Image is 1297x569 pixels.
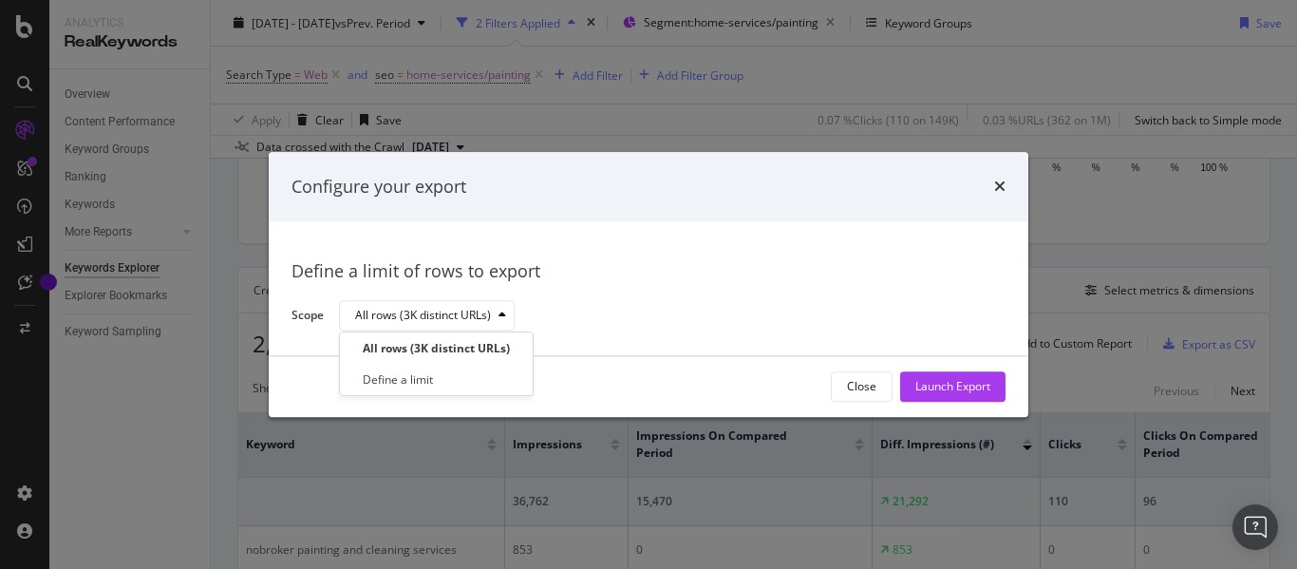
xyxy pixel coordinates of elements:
[1232,504,1278,550] div: Open Intercom Messenger
[831,371,893,402] button: Close
[339,301,515,332] button: All rows (3K distinct URLs)
[355,311,491,322] div: All rows (3K distinct URLs)
[291,260,1006,285] div: Define a limit of rows to export
[363,340,510,356] div: All rows (3K distinct URLs)
[269,152,1028,417] div: modal
[994,175,1006,199] div: times
[900,371,1006,402] button: Launch Export
[847,379,876,395] div: Close
[291,307,324,328] label: Scope
[291,175,466,199] div: Configure your export
[915,379,990,395] div: Launch Export
[363,371,433,388] div: Define a limit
